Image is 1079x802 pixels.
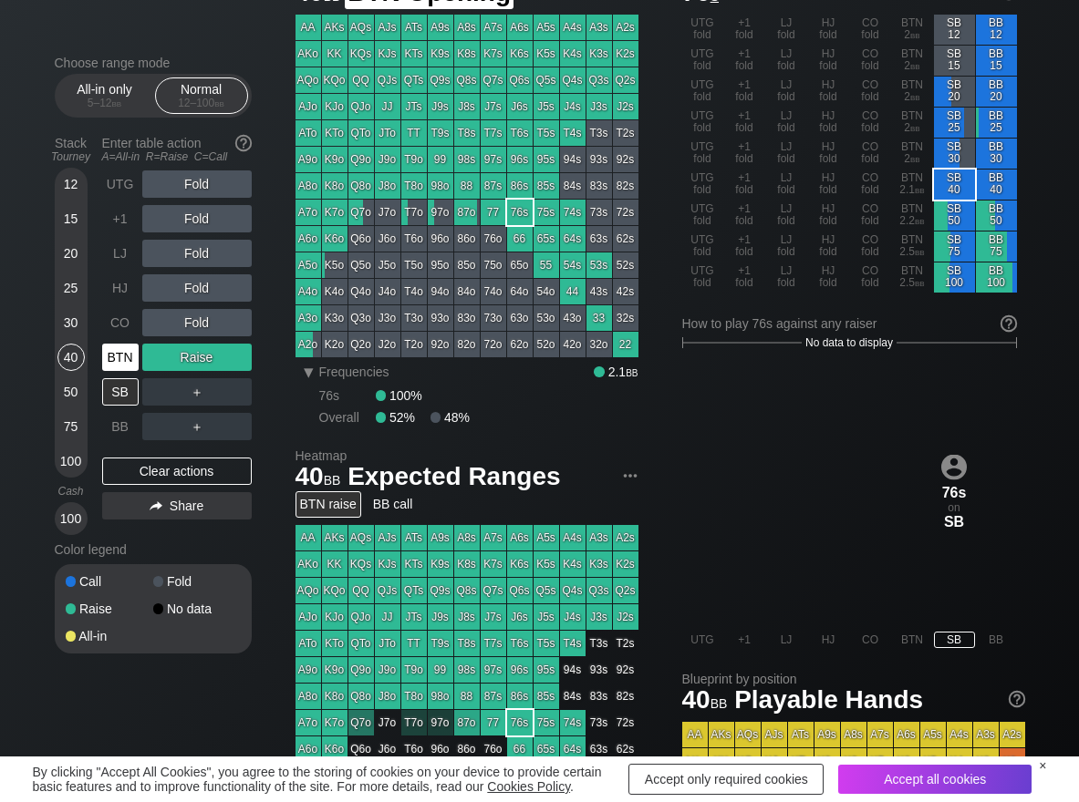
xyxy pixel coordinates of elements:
span: bb [910,59,920,72]
div: A8o [296,173,321,199]
div: CO fold [850,77,891,107]
div: 85o [454,252,480,278]
div: T8o [401,173,427,199]
div: J3o [375,305,400,331]
div: +1 fold [724,139,765,169]
div: ATo [296,120,321,146]
span: bb [910,28,920,41]
span: bb [214,97,224,109]
div: Fold [142,170,252,198]
div: +1 fold [724,200,765,231]
div: A5o [296,252,321,278]
div: T4o [401,279,427,304]
div: Q4s [560,67,586,93]
div: BTN 2.5 [892,262,933,293]
div: BTN 2 [892,77,933,107]
div: HJ fold [808,46,849,76]
div: Tourney [47,150,95,163]
div: 65s [534,226,559,252]
div: Stack [47,129,95,170]
div: 87s [481,173,506,199]
div: 93o [428,305,453,331]
div: Fold [142,274,252,302]
div: SB 50 [934,200,975,231]
div: AQo [296,67,321,93]
div: 50 [57,378,85,406]
div: 74o [481,279,506,304]
div: K5o [322,252,348,278]
div: BB 20 [976,77,1017,107]
div: 76o [481,226,506,252]
div: SB 40 [934,170,975,200]
div: KK [322,41,348,67]
div: HJ fold [808,15,849,45]
div: SB 75 [934,231,975,262]
div: 54o [534,279,559,304]
div: 53o [534,305,559,331]
div: BTN 2.1 [892,170,933,200]
div: LJ fold [766,139,807,169]
div: BB 30 [976,139,1017,169]
div: J8o [375,173,400,199]
div: QJs [375,67,400,93]
div: A8s [454,15,480,40]
div: 83o [454,305,480,331]
div: 63o [507,305,533,331]
div: T4s [560,120,586,146]
div: 22 [613,332,638,357]
div: 100 [57,447,85,475]
div: 96s [507,147,533,172]
div: BTN [102,344,139,371]
div: Fold [142,309,252,336]
div: 85s [534,173,559,199]
div: 97s [481,147,506,172]
div: J2s [613,94,638,119]
div: J7o [375,200,400,225]
div: T9o [401,147,427,172]
div: BTN 2.5 [892,231,933,262]
div: BTN 2 [892,46,933,76]
div: T3o [401,305,427,331]
div: Q5o [348,252,374,278]
div: Fold [142,240,252,267]
div: 32s [613,305,638,331]
div: JTo [375,120,400,146]
div: Q8o [348,173,374,199]
div: 87o [454,200,480,225]
a: Cookies Policy [487,779,570,794]
div: AKs [322,15,348,40]
div: 76s [507,200,533,225]
div: 33 [586,305,612,331]
div: J9o [375,147,400,172]
div: 62o [507,332,533,357]
div: SB 100 [934,262,975,293]
div: A3o [296,305,321,331]
div: Normal [160,78,244,113]
div: 12 – 100 [163,97,240,109]
div: All-in only [63,78,147,113]
div: A6s [507,15,533,40]
div: HJ fold [808,108,849,138]
div: KJo [322,94,348,119]
div: 84s [560,173,586,199]
div: UTG fold [682,231,723,262]
div: 94o [428,279,453,304]
div: 63s [586,226,612,252]
div: BB 25 [976,108,1017,138]
img: help.32db89a4.svg [233,133,254,153]
div: SB 25 [934,108,975,138]
h2: Choose range mode [55,56,252,70]
div: 12 [57,170,85,198]
div: CO fold [850,15,891,45]
div: QTs [401,67,427,93]
div: CO fold [850,108,891,138]
div: K8o [322,173,348,199]
div: K8s [454,41,480,67]
div: UTG fold [682,15,723,45]
div: Q9s [428,67,453,93]
div: J6o [375,226,400,252]
div: CO [102,309,139,336]
div: 5 – 12 [67,97,143,109]
div: QJo [348,94,374,119]
div: Raise [66,602,153,615]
